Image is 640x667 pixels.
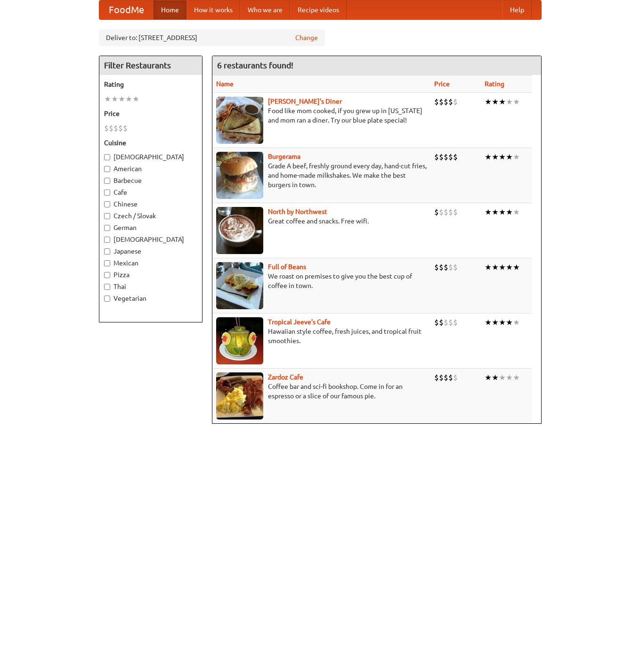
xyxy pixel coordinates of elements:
[123,123,128,133] li: $
[499,372,506,383] li: ★
[104,201,110,207] input: Chinese
[448,317,453,328] li: $
[453,97,458,107] li: $
[453,207,458,217] li: $
[506,207,513,217] li: ★
[216,272,427,290] p: We roast on premises to give you the best cup of coffee in town.
[104,176,197,185] label: Barbecue
[268,373,303,381] a: Zardoz Cafe
[99,29,325,46] div: Deliver to: [STREET_ADDRESS]
[216,317,263,364] img: jeeves.jpg
[513,207,520,217] li: ★
[448,207,453,217] li: $
[104,225,110,231] input: German
[506,152,513,162] li: ★
[104,166,110,172] input: American
[453,372,458,383] li: $
[113,123,118,133] li: $
[492,372,499,383] li: ★
[216,382,427,401] p: Coffee bar and sci-fi bookshop. Come in for an espresso or a slice of our famous pie.
[104,284,110,290] input: Thai
[111,94,118,104] li: ★
[104,154,110,160] input: [DEMOGRAPHIC_DATA]
[154,0,186,19] a: Home
[104,282,197,291] label: Thai
[118,94,125,104] li: ★
[104,296,110,302] input: Vegetarian
[444,152,448,162] li: $
[499,262,506,272] li: ★
[513,262,520,272] li: ★
[104,178,110,184] input: Barbecue
[453,262,458,272] li: $
[104,235,197,244] label: [DEMOGRAPHIC_DATA]
[499,97,506,107] li: ★
[434,97,439,107] li: $
[499,207,506,217] li: ★
[295,33,318,42] a: Change
[216,80,234,88] a: Name
[513,97,520,107] li: ★
[268,263,306,271] a: Full of Beans
[444,372,448,383] li: $
[485,152,492,162] li: ★
[434,317,439,328] li: $
[448,97,453,107] li: $
[216,97,263,144] img: sallys.jpg
[104,109,197,118] h5: Price
[439,262,444,272] li: $
[104,247,197,256] label: Japanese
[434,152,439,162] li: $
[434,262,439,272] li: $
[434,207,439,217] li: $
[216,327,427,346] p: Hawaiian style coffee, fresh juices, and tropical fruit smoothies.
[506,372,513,383] li: ★
[492,152,499,162] li: ★
[268,318,331,326] a: Tropical Jeeve's Cafe
[499,152,506,162] li: ★
[216,161,427,189] p: Grade A beef, freshly ground every day, hand-cut fries, and home-made milkshakes. We make the bes...
[485,317,492,328] li: ★
[434,80,450,88] a: Price
[439,372,444,383] li: $
[513,317,520,328] li: ★
[444,97,448,107] li: $
[104,164,197,173] label: American
[240,0,290,19] a: Who we are
[104,260,110,266] input: Mexican
[104,258,197,268] label: Mexican
[216,216,427,226] p: Great coffee and snacks. Free wifi.
[104,272,110,278] input: Pizza
[506,262,513,272] li: ★
[104,223,197,232] label: German
[434,372,439,383] li: $
[216,106,427,125] p: Food like mom cooked, if you grew up in [US_STATE] and mom ran a diner. Try our blue plate special!
[485,262,492,272] li: ★
[216,262,263,309] img: beans.jpg
[104,248,110,255] input: Japanese
[132,94,139,104] li: ★
[109,123,113,133] li: $
[502,0,532,19] a: Help
[104,138,197,148] h5: Cuisine
[513,372,520,383] li: ★
[492,207,499,217] li: ★
[99,0,154,19] a: FoodMe
[216,152,263,199] img: burgerama.jpg
[444,262,448,272] li: $
[268,98,342,105] b: [PERSON_NAME]'s Diner
[439,97,444,107] li: $
[513,152,520,162] li: ★
[453,317,458,328] li: $
[216,372,263,420] img: zardoz.jpg
[485,372,492,383] li: ★
[217,61,293,70] ng-pluralize: 6 restaurants found!
[104,199,197,209] label: Chinese
[104,152,197,162] label: [DEMOGRAPHIC_DATA]
[186,0,240,19] a: How it works
[439,317,444,328] li: $
[268,153,300,160] a: Burgerama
